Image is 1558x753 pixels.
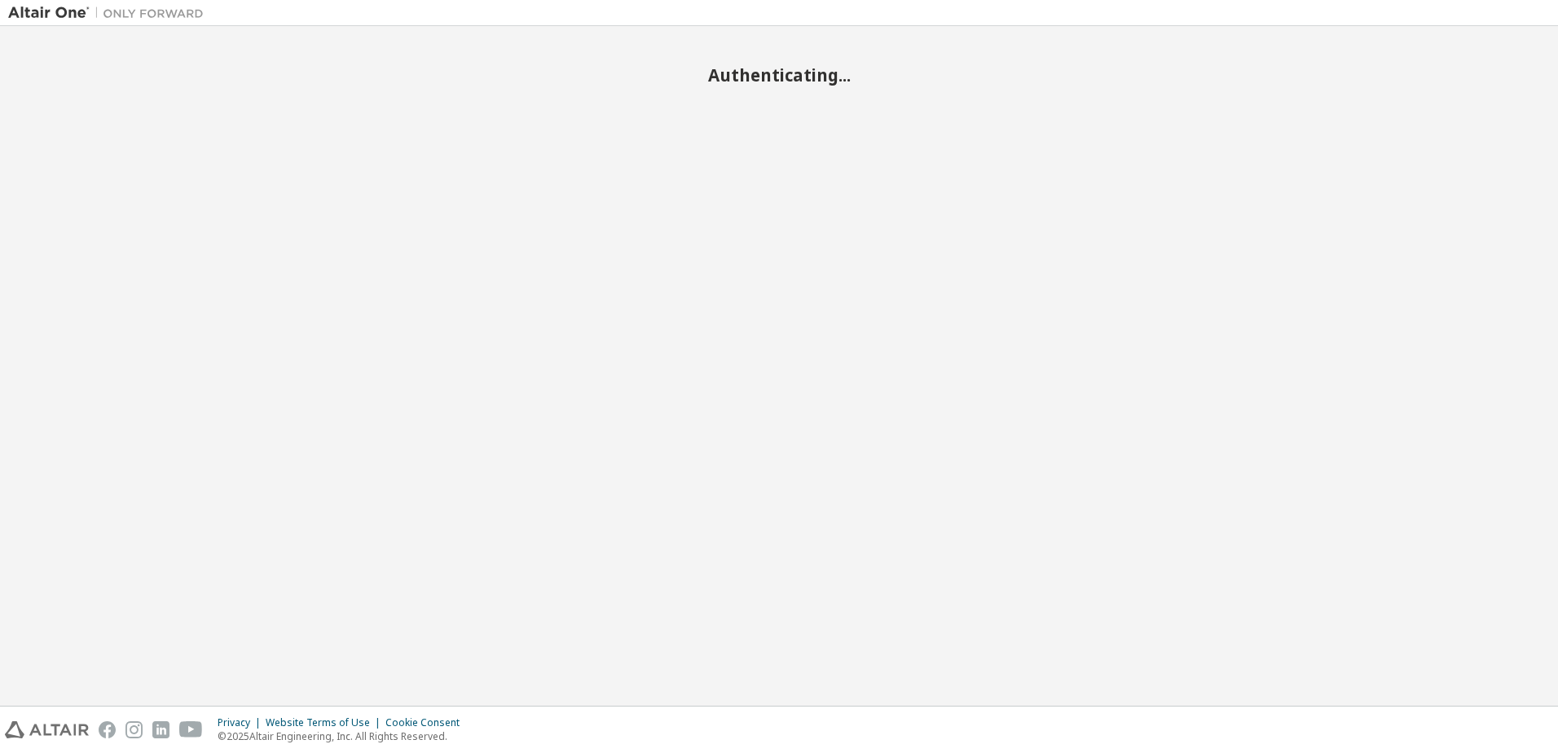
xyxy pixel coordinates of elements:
[218,729,469,743] p: © 2025 Altair Engineering, Inc. All Rights Reserved.
[99,721,116,738] img: facebook.svg
[8,5,212,21] img: Altair One
[125,721,143,738] img: instagram.svg
[179,721,203,738] img: youtube.svg
[5,721,89,738] img: altair_logo.svg
[218,716,266,729] div: Privacy
[152,721,169,738] img: linkedin.svg
[8,64,1550,86] h2: Authenticating...
[266,716,385,729] div: Website Terms of Use
[385,716,469,729] div: Cookie Consent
